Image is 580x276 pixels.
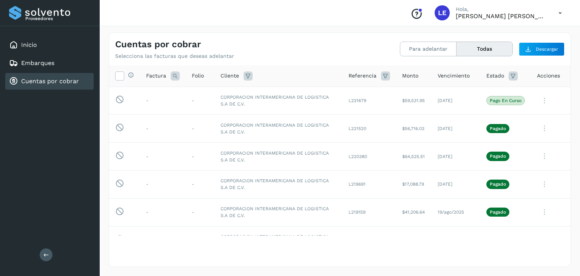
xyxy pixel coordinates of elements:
[432,226,480,254] td: 12/ago/2025
[342,115,396,143] td: L221520
[5,55,94,71] div: Embarques
[140,87,186,115] td: -
[486,72,504,80] span: Estado
[5,37,94,53] div: Inicio
[396,143,432,171] td: $64,525.51
[140,170,186,198] td: -
[140,143,186,171] td: -
[214,143,342,171] td: CORPORACION INTERAMERICANA DE LOGISTICA S.A DE C.V.
[186,226,214,254] td: -
[456,12,546,20] p: LAURA ELENA SANCHEZ FLORES
[186,143,214,171] td: -
[396,198,432,226] td: $41,206.64
[490,126,506,131] p: Pagado
[490,154,506,159] p: Pagado
[342,87,396,115] td: L221679
[349,72,376,80] span: Referencia
[432,170,480,198] td: [DATE]
[396,170,432,198] td: $17,088.79
[432,87,480,115] td: [DATE]
[25,16,91,21] p: Proveedores
[400,42,457,56] button: Para adelantar
[490,209,506,215] p: Pagado
[536,46,558,53] span: Descargar
[21,41,37,48] a: Inicio
[21,78,79,85] a: Cuentas por cobrar
[519,42,565,56] button: Descargar
[140,226,186,254] td: -
[214,115,342,143] td: CORPORACION INTERAMERICANA DE LOGISTICA S.A DE C.V.
[490,181,506,187] p: Pagado
[457,42,512,56] button: Todas
[214,226,342,254] td: CORPORACION INTERAMERICANA DE LOGISTICA S.A DE C.V.
[396,226,432,254] td: $28,573.56
[432,115,480,143] td: [DATE]
[214,87,342,115] td: CORPORACION INTERAMERICANA DE LOGISTICA S.A DE C.V.
[146,72,166,80] span: Factura
[115,39,201,50] h4: Cuentas por cobrar
[214,170,342,198] td: CORPORACION INTERAMERICANA DE LOGISTICA S.A DE C.V.
[402,72,418,80] span: Monto
[438,72,470,80] span: Vencimiento
[115,53,234,59] p: Selecciona las facturas que deseas adelantar
[490,98,521,103] p: Pago en curso
[396,115,432,143] td: $56,716.03
[21,59,54,67] a: Embarques
[432,143,480,171] td: [DATE]
[342,143,396,171] td: L220380
[186,198,214,226] td: -
[186,170,214,198] td: -
[342,198,396,226] td: L219159
[456,6,546,12] p: Hola,
[186,87,214,115] td: -
[5,73,94,90] div: Cuentas por cobrar
[214,198,342,226] td: CORPORACION INTERAMERICANA DE LOGISTICA S.A DE C.V.
[537,72,560,80] span: Acciones
[140,115,186,143] td: -
[432,198,480,226] td: 19/ago/2025
[342,170,396,198] td: L219691
[140,198,186,226] td: -
[192,72,204,80] span: Folio
[186,115,214,143] td: -
[396,87,432,115] td: $59,531.95
[221,72,239,80] span: Cliente
[342,226,396,254] td: L218657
